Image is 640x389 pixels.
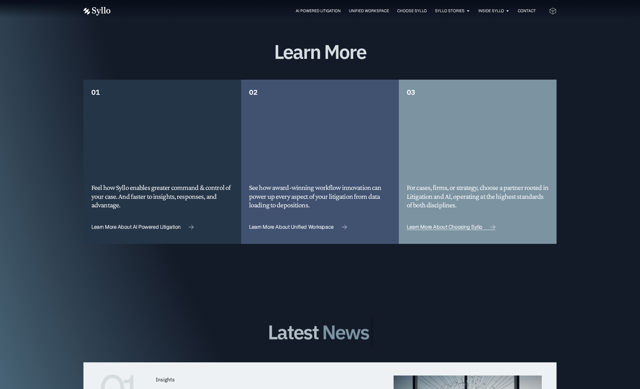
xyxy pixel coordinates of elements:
nav: Menu [124,8,536,14]
a: Learn More About Choosing Syllo [407,224,495,230]
a: Inside Syllo [478,8,504,14]
a: Unified Workspace [349,8,389,14]
span: News [322,321,369,343]
a: Contact [518,8,536,14]
h5: Feel how Syllo enables greater command & control of your case. And faster to insights, responses,... [91,183,233,209]
span: Insights [156,376,175,383]
a: AI Powered Litigation [296,8,341,14]
h5: For cases, firms, or strategy, choose a partner rooted in Litigation and AI, operating at the hig... [407,183,549,209]
div: Menu Toggle [124,8,536,14]
span: Learn More About Unified Workspace [249,224,334,230]
span: 03 [407,87,415,97]
a: Learn More About AI Powered Litigation [91,224,194,230]
h1: Learn More [83,41,557,63]
span: Learn More About Choosing Syllo [407,224,482,230]
span: 02 [249,87,258,97]
span: Latest [268,317,318,347]
a: Learn More About Unified Workspace [249,224,347,230]
img: Vector [83,7,110,15]
h5: See how award-winning workflow innovation can power up every aspect of your litigation from data ... [249,183,391,209]
a: Syllo Stories [435,8,465,14]
span: 01 [91,87,100,97]
span: Learn More About AI Powered Litigation [91,224,181,230]
a: Choose Syllo [397,8,427,14]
